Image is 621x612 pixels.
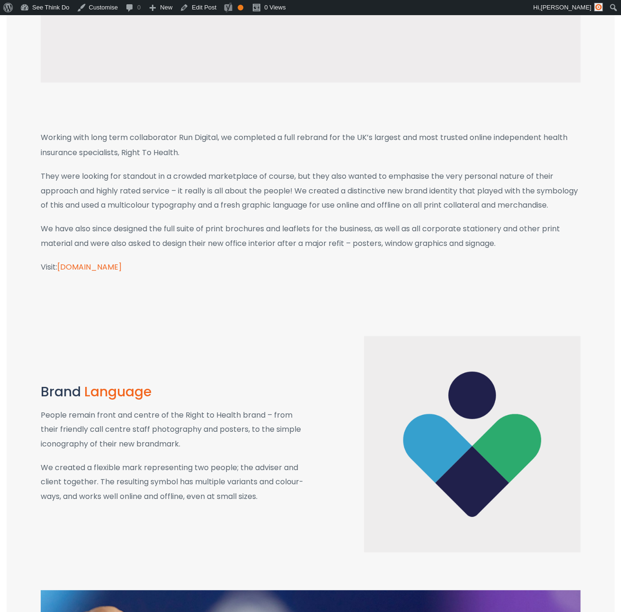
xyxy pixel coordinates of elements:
[541,4,591,11] span: [PERSON_NAME]
[364,336,581,552] img: Right To Health – icons
[41,260,580,274] p: Visit:
[41,408,303,451] p: People remain front and centre of the Right to Health brand – from their friendly call centre sta...
[41,382,81,401] span: Brand
[41,460,303,503] p: We created a flexible mark representing two people; the adviser and client together. The resultin...
[238,5,243,10] div: OK
[84,382,151,401] span: Language
[41,169,580,212] p: They were looking for standout in a crowded marketplace of course, but they also wanted to emphas...
[57,261,122,272] a: [DOMAIN_NAME]
[41,131,580,159] p: Working with long term collaborator Run Digital, we completed a full rebrand for the UK’s largest...
[41,385,303,399] h2: Brand Language
[41,221,580,250] p: We have also since designed the full suite of print brochures and leaflets for the business, as w...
